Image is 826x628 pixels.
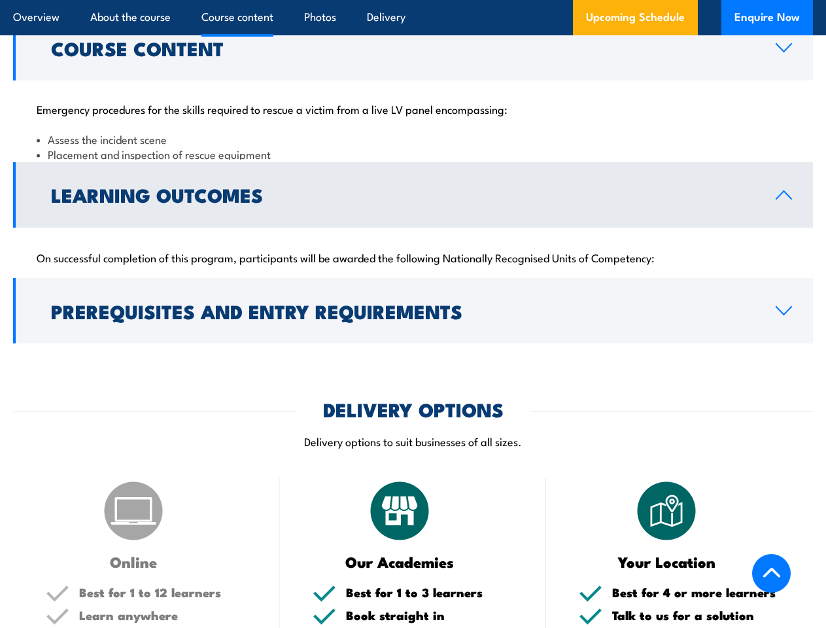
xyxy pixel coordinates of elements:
h2: Prerequisites and Entry Requirements [51,302,755,319]
p: Delivery options to suit businesses of all sizes. [13,434,813,449]
h3: Online [46,554,221,569]
h3: Our Academies [313,554,488,569]
a: Course Content [13,15,813,80]
li: Assess the incident scene [37,131,789,147]
h2: Course Content [51,39,755,56]
h5: Best for 4 or more learners [612,586,780,599]
h5: Best for 1 to 12 learners [79,586,247,599]
h5: Book straight in [346,609,514,621]
li: Placement and inspection of rescue equipment [37,147,789,162]
h5: Talk to us for a solution [612,609,780,621]
a: Prerequisites and Entry Requirements [13,278,813,343]
h2: DELIVERY OPTIONS [323,400,504,417]
p: On successful completion of this program, participants will be awarded the following Nationally R... [37,251,789,264]
a: Learning Outcomes [13,162,813,228]
h5: Learn anywhere [79,609,247,621]
h2: Learning Outcomes [51,186,755,203]
p: Emergency procedures for the skills required to rescue a victim from a live LV panel encompassing: [37,102,789,115]
h5: Best for 1 to 3 learners [346,586,514,599]
h3: Your Location [579,554,754,569]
